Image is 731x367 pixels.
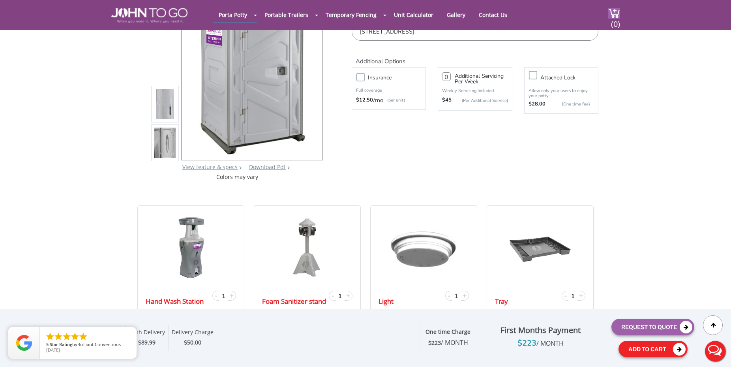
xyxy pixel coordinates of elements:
[352,23,598,41] input: Delivery Address
[529,88,594,98] p: Allow only your users to enjoy your potty.
[262,296,326,307] a: Foam Sanitizer stand
[352,49,598,66] h2: Additional Options
[187,339,201,346] span: 50.00
[54,332,63,341] li: 
[170,216,212,279] img: 19
[356,87,422,94] p: Full coverage
[441,338,468,347] span: / MONTH
[213,7,253,23] a: Porta Potty
[564,291,567,300] span: -
[16,335,32,351] img: Review Rating
[356,96,373,104] strong: $12.50
[529,100,545,108] strong: $28.00
[50,341,72,347] span: Star Rating
[154,11,176,197] img: Product
[332,291,334,300] span: -
[45,332,55,341] li: 
[379,296,394,307] a: Light
[383,96,405,104] p: (per unit)
[79,332,88,341] li: 
[230,291,234,300] span: +
[368,73,429,83] h3: Insurance
[536,339,564,348] span: / MONTH
[579,291,583,300] span: +
[141,339,156,346] span: 89.99
[619,341,688,357] button: Add To Cart
[182,163,238,171] a: View feature & specs
[549,100,590,108] p: {One time fee}
[239,166,242,169] img: right arrow icon
[46,342,130,348] span: by
[540,73,602,83] h3: Attached lock
[379,216,469,279] img: 19
[455,73,508,85] h3: Additional Servicing Per Week
[508,216,572,279] img: 19
[77,341,121,347] span: Brilliant Conventions
[608,8,620,19] img: cart a
[495,296,508,307] a: Tray
[249,163,286,171] a: Download Pdf
[356,96,422,104] div: /mo
[146,296,211,318] a: Hand Wash Station (with soap)
[611,12,620,29] span: (0)
[151,173,324,181] div: Colors may vary
[476,324,605,337] div: First Months Payment
[154,50,176,236] img: Product
[129,338,165,347] div: $
[428,339,468,347] strong: $
[452,98,508,104] p: (Per Additional Service)
[215,291,217,300] span: -
[463,291,467,300] span: +
[62,332,71,341] li: 
[172,338,214,347] div: $
[442,96,452,104] strong: $45
[46,341,49,347] span: 5
[320,7,382,23] a: Temporary Fencing
[346,291,350,300] span: +
[46,347,60,353] span: [DATE]
[611,319,694,335] button: Request To Quote
[699,335,731,367] button: Live Chat
[129,329,165,338] div: Rush Delivery
[70,332,80,341] li: 
[111,8,187,23] img: JOHN to go
[287,166,290,169] img: chevron.png
[476,337,605,350] div: $223
[441,7,471,23] a: Gallery
[431,339,468,346] span: 223
[259,7,314,23] a: Portable Trailers
[425,328,470,335] strong: One time Charge
[172,329,214,338] div: Delivery Charge
[473,7,513,23] a: Contact Us
[442,88,508,94] p: Weekly Servicing Included
[448,291,450,300] span: -
[442,72,451,81] input: 0
[289,216,325,279] img: 19
[388,7,439,23] a: Unit Calculator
